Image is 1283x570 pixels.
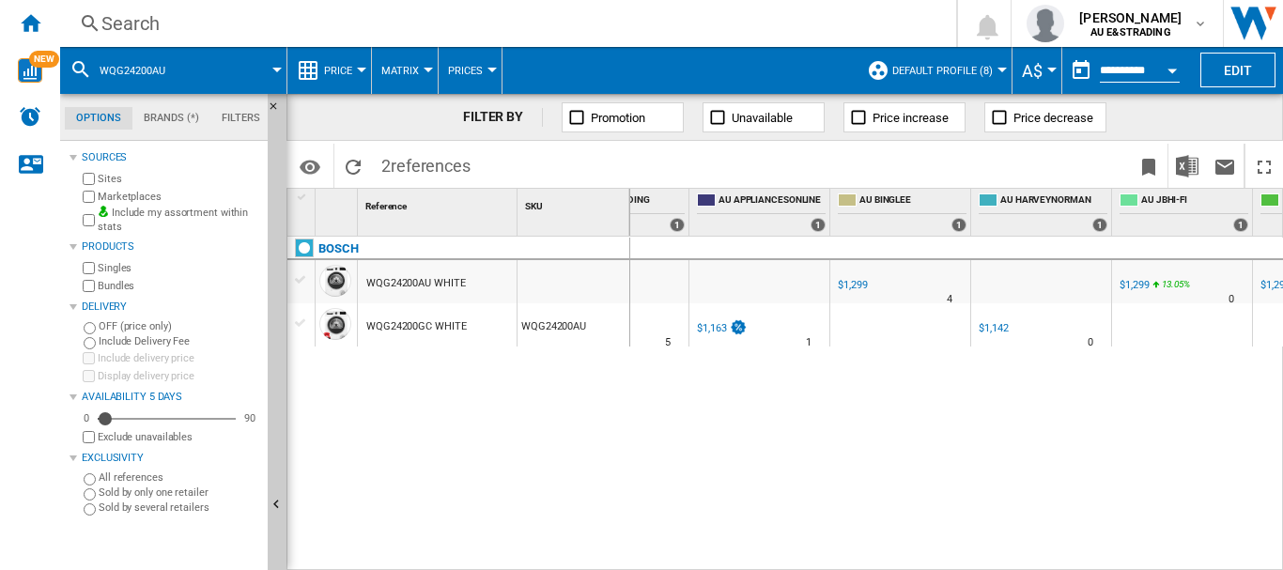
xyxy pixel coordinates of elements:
[811,218,826,232] div: 1 offers sold by AU APPLIANCESONLINE
[98,351,260,365] label: Include delivery price
[518,303,629,347] div: WQG24200AU
[1200,53,1275,87] button: Edit
[1155,51,1189,85] button: Open calendar
[381,47,428,94] button: Matrix
[98,279,260,293] label: Bundles
[83,173,95,185] input: Sites
[82,451,260,466] div: Exclusivity
[521,189,629,218] div: SKU Sort None
[84,503,96,516] input: Sold by several retailers
[99,501,260,515] label: Sold by several retailers
[1079,8,1182,27] span: [PERSON_NAME]
[318,238,359,260] div: Click to filter on that brand
[84,488,96,501] input: Sold by only one retailer
[366,262,465,305] div: WQG24200AU WHITE
[1000,193,1107,209] span: AU HARVEYNORMAN
[1022,47,1052,94] button: A$
[268,94,290,128] button: Hide
[83,262,95,274] input: Singles
[835,276,867,295] div: $1,299
[843,102,966,132] button: Price increase
[65,107,132,130] md-tab-item: Options
[372,144,480,183] span: 2
[98,206,260,235] label: Include my assortment within stats
[979,322,1008,334] div: $1,142
[83,352,95,364] input: Include delivery price
[976,319,1008,338] div: $1,142
[521,189,629,218] div: Sort None
[83,431,95,443] input: Display delivery price
[867,47,1002,94] div: Default profile (8)
[562,102,684,132] button: Promotion
[448,65,483,77] span: Prices
[448,47,492,94] button: Prices
[670,218,685,232] div: 1 offers sold by AU E&STRADING
[975,189,1111,236] div: AU HARVEYNORMAN 1 offers sold by AU HARVEYNORMAN
[1141,193,1248,209] span: AU JBHI-FI
[297,47,362,94] div: Price
[84,337,96,349] input: Include Delivery Fee
[834,189,970,236] div: AU BINGLEE 1 offers sold by AU BINGLEE
[694,319,748,338] div: $1,163
[84,322,96,334] input: OFF (price only)
[525,201,543,211] span: SKU
[1027,5,1064,42] img: profile.jpg
[324,47,362,94] button: Price
[984,102,1106,132] button: Price decrease
[83,191,95,203] input: Marketplaces
[362,189,517,218] div: Reference Sort None
[1245,144,1283,188] button: Maximize
[82,390,260,405] div: Availability 5 Days
[1092,218,1107,232] div: 1 offers sold by AU HARVEYNORMAN
[1130,144,1167,188] button: Bookmark this report
[29,51,59,68] span: NEW
[1117,276,1149,295] div: $1,299
[83,208,95,232] input: Include my assortment within stats
[240,411,260,425] div: 90
[334,144,372,188] button: Reload
[291,149,329,183] button: Options
[697,322,726,334] div: $1,163
[319,189,357,218] div: Sort None
[362,189,517,218] div: Sort None
[82,239,260,254] div: Products
[806,333,812,352] div: Delivery Time : 1 day
[70,47,277,94] div: wqg24200au
[838,279,867,291] div: $1,299
[1160,276,1171,299] i: %
[98,409,236,428] md-slider: Availability
[1062,52,1100,89] button: md-calendar
[719,193,826,209] span: AU APPLIANCESONLINE
[381,65,419,77] span: Matrix
[132,107,210,130] md-tab-item: Brands (*)
[463,108,543,127] div: FILTER BY
[83,280,95,292] input: Bundles
[100,65,165,77] span: wqg24200au
[1013,111,1093,125] span: Price decrease
[947,290,952,309] div: Delivery Time : 4 days
[101,10,907,37] div: Search
[84,473,96,485] input: All references
[79,411,94,425] div: 0
[98,261,260,275] label: Singles
[729,319,748,335] img: promotionV3.png
[1176,155,1198,177] img: excel-24x24.png
[1090,26,1171,39] b: AU E&STRADING
[1120,279,1149,291] div: $1,299
[100,47,184,94] button: wqg24200au
[693,189,829,236] div: AU APPLIANCESONLINE 1 offers sold by AU APPLIANCESONLINE
[873,111,949,125] span: Price increase
[98,369,260,383] label: Display delivery price
[98,430,260,444] label: Exclude unavailables
[98,190,260,204] label: Marketplaces
[82,300,260,315] div: Delivery
[18,58,42,83] img: wise-card.svg
[892,47,1002,94] button: Default profile (8)
[82,150,260,165] div: Sources
[1162,279,1183,289] span: 13.05
[99,319,260,333] label: OFF (price only)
